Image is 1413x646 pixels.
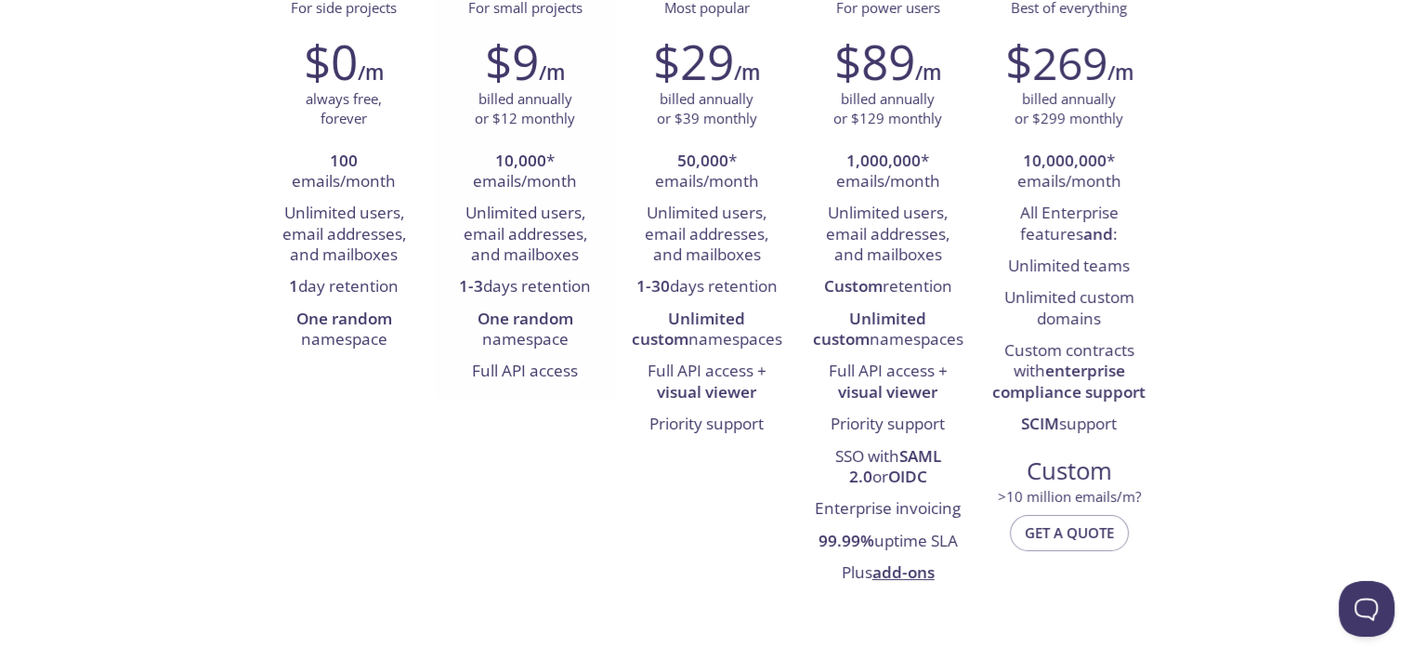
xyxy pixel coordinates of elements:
[1023,150,1106,171] strong: 10,000,000
[915,57,941,88] h6: /m
[992,251,1145,283] li: Unlimited teams
[849,445,941,487] strong: SAML 2.0
[485,33,539,89] h2: $9
[992,409,1145,441] li: support
[734,57,760,88] h6: /m
[475,89,575,129] p: billed annually or $12 monthly
[459,275,483,297] strong: 1-3
[657,381,756,402] strong: visual viewer
[289,275,298,297] strong: 1
[330,150,358,171] strong: 100
[811,409,964,441] li: Priority support
[449,146,602,199] li: * emails/month
[992,360,1145,402] strong: enterprise compliance support
[811,271,964,303] li: retention
[306,89,382,129] p: always free, forever
[449,304,602,357] li: namespace
[992,336,1145,409] li: Custom contracts with
[846,150,921,171] strong: 1,000,000
[653,33,734,89] h2: $29
[1021,413,1059,434] strong: SCIM
[1005,33,1107,89] h2: $
[1032,33,1107,93] span: 269
[268,271,421,303] li: day retention
[813,308,927,349] strong: Unlimited custom
[811,558,964,589] li: Plus
[811,442,964,494] li: SSO with or
[632,308,746,349] strong: Unlimited custom
[449,198,602,271] li: Unlimited users, email addresses, and mailboxes
[1014,89,1123,129] p: billed annually or $299 monthly
[811,526,964,558] li: uptime SLA
[993,455,1145,487] span: Custom
[539,57,565,88] h6: /m
[1010,515,1129,550] button: Get a quote
[630,198,783,271] li: Unlimited users, email addresses, and mailboxes
[833,89,942,129] p: billed annually or $129 monthly
[358,57,384,88] h6: /m
[992,198,1145,251] li: All Enterprise features :
[838,381,937,402] strong: visual viewer
[495,150,546,171] strong: 10,000
[304,33,358,89] h2: $0
[818,530,874,551] strong: 99.99%
[998,487,1141,506] span: > 10 million emails/m?
[811,146,964,199] li: * emails/month
[268,146,421,199] li: emails/month
[1083,223,1113,244] strong: and
[268,198,421,271] li: Unlimited users, email addresses, and mailboxes
[888,466,927,487] strong: OIDC
[630,409,783,441] li: Priority support
[636,275,670,297] strong: 1-30
[449,356,602,388] li: Full API access
[992,146,1145,199] li: * emails/month
[992,283,1145,336] li: Unlimited custom domains
[657,89,757,129] p: billed annually or $39 monthly
[872,561,935,583] a: add-ons
[449,271,602,303] li: days retention
[630,356,783,409] li: Full API access +
[811,198,964,271] li: Unlimited users, email addresses, and mailboxes
[811,304,964,357] li: namespaces
[1107,57,1133,88] h6: /m
[811,494,964,525] li: Enterprise invoicing
[834,33,915,89] h2: $89
[630,304,783,357] li: namespaces
[268,304,421,357] li: namespace
[630,271,783,303] li: days retention
[1025,521,1114,545] span: Get a quote
[1339,581,1394,637] iframe: Help Scout Beacon - Open
[824,275,883,297] strong: Custom
[811,356,964,409] li: Full API access +
[478,308,573,329] strong: One random
[630,146,783,199] li: * emails/month
[677,150,728,171] strong: 50,000
[296,308,392,329] strong: One random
